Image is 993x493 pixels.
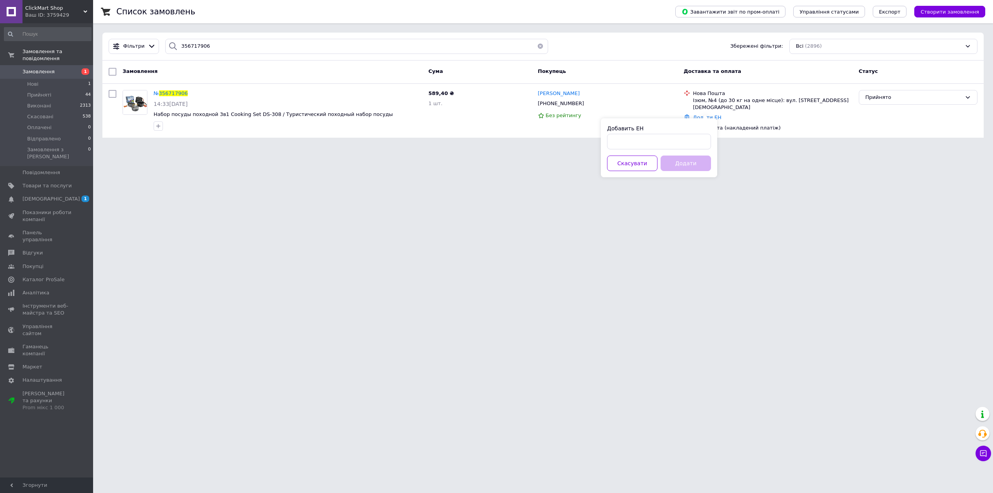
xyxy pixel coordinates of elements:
span: Товари та послуги [22,182,72,189]
span: Відправлено [27,135,61,142]
div: Prom мікс 1 000 [22,404,72,411]
a: Створити замовлення [907,9,985,14]
span: Замовлення та повідомлення [22,48,93,62]
span: 356717906 [159,90,188,96]
a: Фото товару [123,90,147,115]
button: Скасувати [607,156,657,171]
span: Аналітика [22,289,49,296]
span: Управління сайтом [22,323,72,337]
a: Набор посуды походной 3в1 Cooking Set DS-308 / Туристический походный набор посуды [154,111,393,117]
input: Пошук за номером замовлення, ПІБ покупця, номером телефону, Email, номером накладної [165,39,548,54]
span: 1 [88,81,91,88]
span: Фільтри [123,43,145,50]
span: Нові [27,81,38,88]
span: Інструменти веб-майстра та SEO [22,303,72,317]
span: [PERSON_NAME] [538,90,580,96]
div: Нова Пошта [693,90,853,97]
span: Гаманець компанії [22,343,72,357]
span: Відгуки [22,249,43,256]
img: Фото товару [123,90,147,114]
button: Завантажити звіт по пром-оплаті [675,6,785,17]
span: Всі [796,43,804,50]
span: Прийняті [27,92,51,99]
span: Статус [859,68,878,74]
span: (2896) [805,43,822,49]
button: Очистить [533,39,548,54]
span: 0 [88,135,91,142]
span: [PERSON_NAME] та рахунки [22,390,72,412]
span: Експорт [879,9,901,15]
span: ClickMart Shop [25,5,83,12]
span: Каталог ProSale [22,276,64,283]
span: [PHONE_NUMBER] [538,100,584,106]
span: 14:33[DATE] [154,101,188,107]
span: Збережені фільтри: [730,43,783,50]
a: №356717906 [154,90,188,96]
span: Замовлення [123,68,157,74]
span: 1 [81,195,89,202]
span: № [154,90,159,96]
span: Панель управління [22,229,72,243]
label: Добавить ЕН [607,125,644,131]
button: Управління статусами [793,6,865,17]
span: Завантажити звіт по пром-оплаті [682,8,779,15]
input: Пошук [4,27,92,41]
span: 44 [85,92,91,99]
span: Створити замовлення [920,9,979,15]
span: 538 [83,113,91,120]
span: Оплачені [27,124,52,131]
span: [DEMOGRAPHIC_DATA] [22,195,80,202]
span: Покупці [22,263,43,270]
button: Створити замовлення [914,6,985,17]
span: Замовлення [22,68,55,75]
span: 2313 [80,102,91,109]
span: 1 шт. [429,100,443,106]
a: [PERSON_NAME] [538,90,580,97]
span: 0 [88,124,91,131]
span: Маркет [22,363,42,370]
a: Додати ЕН [693,114,721,120]
span: Налаштування [22,377,62,384]
span: Повідомлення [22,169,60,176]
span: Замовлення з [PERSON_NAME] [27,146,88,160]
div: Ваш ID: 3759429 [25,12,93,19]
span: Скасовані [27,113,54,120]
span: Доставка та оплата [684,68,741,74]
span: Виконані [27,102,51,109]
span: 0 [88,146,91,160]
span: Cума [429,68,443,74]
div: Прийнято [865,93,962,102]
h1: Список замовлень [116,7,195,16]
span: Управління статусами [799,9,859,15]
div: Ізюм, №4 (до 30 кг на одне місце): вул. [STREET_ADDRESS][DEMOGRAPHIC_DATA] [693,97,853,111]
button: Експорт [873,6,907,17]
span: 1 [81,68,89,75]
span: 589,40 ₴ [429,90,454,96]
span: Без рейтингу [546,112,581,118]
span: Показники роботи компанії [22,209,72,223]
span: Покупець [538,68,566,74]
div: Післяплата (накладений платіж) [693,125,853,131]
button: Чат з покупцем [976,446,991,461]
